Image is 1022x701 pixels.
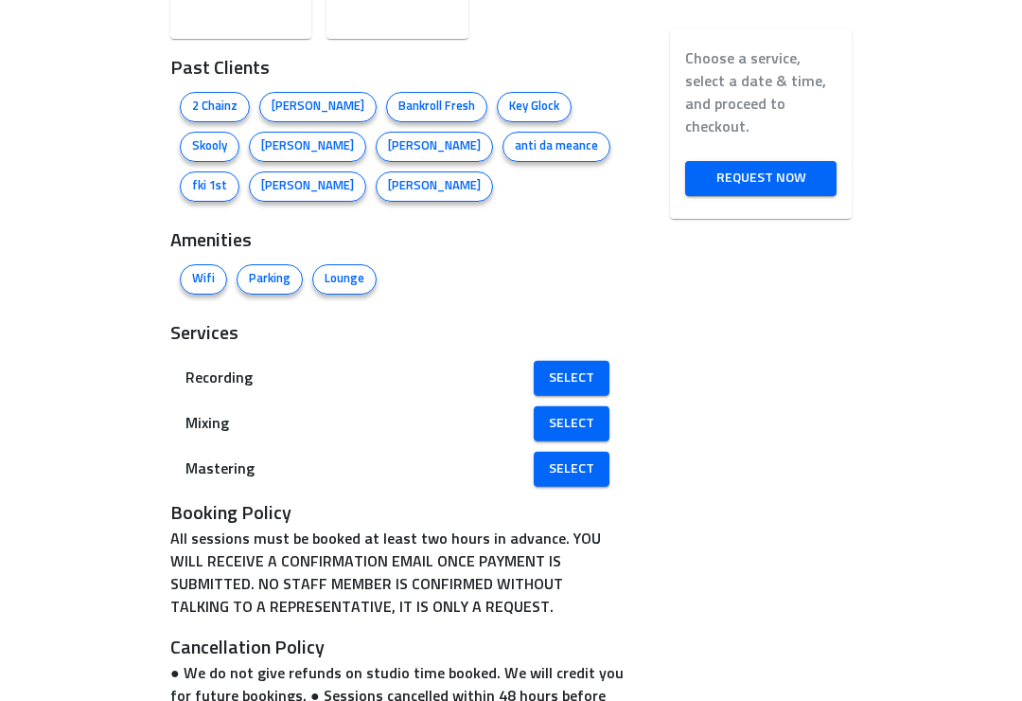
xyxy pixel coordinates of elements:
[534,452,609,487] a: Select
[685,47,837,138] label: Choose a service, select a date & time, and proceed to checkout.
[377,137,492,156] span: [PERSON_NAME]
[534,406,609,441] a: Select
[170,319,625,348] h3: Services
[534,361,609,396] a: Select
[549,412,594,436] span: Select
[387,98,486,117] span: Bankroll Fresh
[170,499,625,528] h3: Booking Policy
[170,634,625,662] h3: Cancellation Policy
[170,446,625,492] div: Mastering
[377,177,492,196] span: [PERSON_NAME]
[181,177,238,196] span: fki 1st
[685,161,837,196] a: Request Now
[313,270,376,289] span: Lounge
[170,355,625,401] div: Recording
[185,412,579,435] span: Mixing
[700,167,821,190] span: Request Now
[498,98,571,117] span: Key Glock
[549,367,594,390] span: Select
[181,98,249,117] span: 2 Chainz
[238,270,302,289] span: Parking
[250,177,365,196] span: [PERSON_NAME]
[181,270,226,289] span: Wifi
[260,98,376,117] span: [PERSON_NAME]
[170,401,625,446] div: Mixing
[503,137,609,156] span: anti da meance
[185,458,579,480] span: Mastering
[185,367,579,389] span: Recording
[250,137,365,156] span: [PERSON_NAME]
[170,54,625,82] h3: Past Clients
[170,226,625,255] h3: Amenities
[181,137,238,156] span: Skooly
[549,458,594,481] span: Select
[170,528,625,619] p: All sessions must be booked at least two hours in advance. YOU WILL RECEIVE A CONFIRMATION EMAIL ...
